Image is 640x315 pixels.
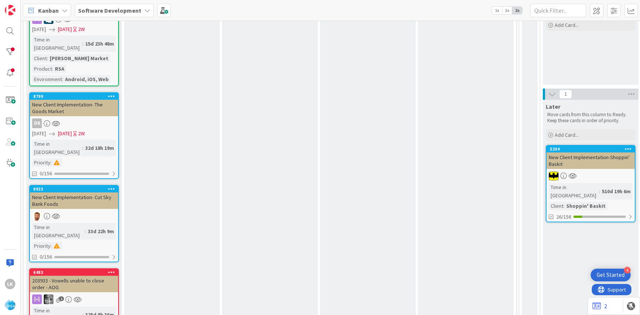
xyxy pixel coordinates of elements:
[53,65,66,73] div: RSA
[600,187,633,195] div: 510d 19h 6m
[502,7,512,14] span: 2x
[38,6,59,15] span: Kanban
[556,213,571,221] span: 26/156
[32,54,47,62] div: Client
[32,242,50,250] div: Priority
[48,54,110,62] div: [PERSON_NAME] Market
[16,1,34,10] span: Support
[59,296,64,301] span: 1
[32,130,46,138] span: [DATE]
[63,75,111,83] div: Android, iOS, Web
[30,186,118,209] div: 8923New Client Implementation- Cut Sky Bank Foods
[547,171,635,181] div: AC
[597,271,625,279] div: Get Started
[29,92,119,179] a: 8799New Client Implementation- The Goods MarketDR[DATE][DATE]2WTime in [GEOGRAPHIC_DATA]:32d 18h ...
[86,227,116,235] div: 33d 22h 9m
[547,146,635,169] div: 5204New Client Implementation-Shoppin' Baskit
[32,65,52,73] div: Product
[78,130,85,138] div: 2W
[32,211,42,221] img: AS
[50,242,52,250] span: :
[550,146,635,152] div: 5204
[83,40,116,48] div: 15d 23h 48m
[78,25,85,33] div: 2W
[33,186,118,192] div: 8923
[50,158,52,167] span: :
[44,294,53,304] img: KS
[546,145,636,222] a: 5204New Client Implementation-Shoppin' BaskitACTime in [GEOGRAPHIC_DATA]:510d 19h 6mClient:Shoppi...
[30,100,118,116] div: New Client Implementation- The Goods Market
[40,253,52,261] span: 0/156
[29,185,119,262] a: 8923New Client Implementation- Cut Sky Bank FoodsASTime in [GEOGRAPHIC_DATA]:33d 22h 9mPriority:0...
[30,186,118,192] div: 8923
[30,93,118,100] div: 8799
[5,300,15,310] img: avatar
[624,267,631,274] div: 4
[593,302,607,311] a: 2
[30,211,118,221] div: AS
[549,202,563,210] div: Client
[30,276,118,292] div: 203933 - Vowells unable to close order - AOG
[32,35,82,52] div: Time in [GEOGRAPHIC_DATA]
[30,118,118,128] div: DR
[85,227,86,235] span: :
[78,7,141,14] b: Software Development
[547,152,635,169] div: New Client Implementation-Shoppin' Baskit
[32,75,62,83] div: Environment
[492,7,502,14] span: 1x
[591,269,631,281] div: Open Get Started checklist, remaining modules: 4
[33,94,118,99] div: 8799
[40,170,52,177] span: 0/156
[58,130,72,138] span: [DATE]
[564,202,607,210] div: Shoppin' Baskit
[30,269,118,276] div: 6483
[563,202,564,210] span: :
[32,140,82,156] div: Time in [GEOGRAPHIC_DATA]
[547,112,634,124] p: Move cards from this column to Ready. Keep these cards in order of priority.
[555,132,579,138] span: Add Card...
[32,25,46,33] span: [DATE]
[30,294,118,304] div: KS
[30,192,118,209] div: New Client Implementation- Cut Sky Bank Foods
[58,25,72,33] span: [DATE]
[32,118,42,128] div: DR
[5,279,15,289] div: Lk
[32,223,85,240] div: Time in [GEOGRAPHIC_DATA]
[530,4,586,17] input: Quick Filter...
[32,158,50,167] div: Priority
[30,93,118,116] div: 8799New Client Implementation- The Goods Market
[512,7,522,14] span: 3x
[549,171,559,181] img: AC
[549,183,599,200] div: Time in [GEOGRAPHIC_DATA]
[555,22,579,28] span: Add Card...
[33,270,118,275] div: 6483
[5,5,15,15] img: Visit kanbanzone.com
[83,144,116,152] div: 32d 18h 19m
[62,75,63,83] span: :
[82,144,83,152] span: :
[82,40,83,48] span: :
[559,90,572,99] span: 1
[599,187,600,195] span: :
[546,103,560,110] span: Later
[547,146,635,152] div: 5204
[52,65,53,73] span: :
[30,269,118,292] div: 6483203933 - Vowells unable to close order - AOG
[47,54,48,62] span: :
